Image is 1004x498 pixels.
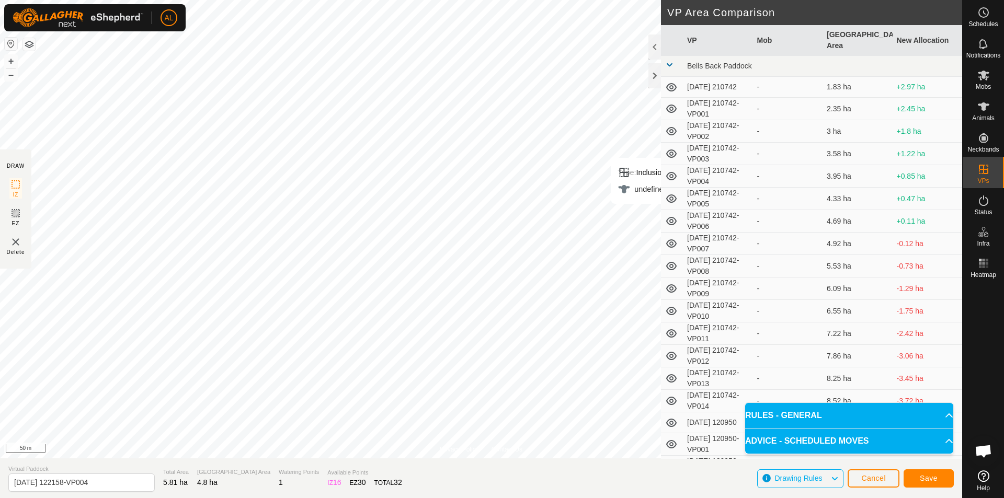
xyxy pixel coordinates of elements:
span: Save [920,474,938,482]
td: 3.95 ha [823,165,893,188]
span: [GEOGRAPHIC_DATA] Area [197,468,270,477]
td: +2.97 ha [893,77,963,98]
button: + [5,55,17,67]
a: Privacy Policy [440,445,479,454]
td: 3.58 ha [823,143,893,165]
td: -3.45 ha [893,367,963,390]
span: Mobs [976,84,991,90]
div: - [757,396,819,407]
button: – [5,68,17,81]
td: [DATE] 210742-VP003 [683,143,753,165]
div: EZ [350,477,366,488]
div: - [757,171,819,182]
div: - [757,351,819,362]
td: [DATE] 210742-VP010 [683,300,753,322]
span: Bells Back Paddock [687,62,752,70]
button: Cancel [848,469,899,488]
span: 4.8 ha [197,478,218,487]
td: 3 ha [823,120,893,143]
td: -3.06 ha [893,345,963,367]
td: [DATE] 210742-VP004 [683,165,753,188]
div: - [757,373,819,384]
td: -1.75 ha [893,300,963,322]
th: VP [683,25,753,56]
a: Help [963,466,1004,495]
td: +1.8 ha [893,120,963,143]
td: +0.85 ha [893,165,963,188]
span: IZ [13,191,19,199]
span: Schedules [968,21,998,27]
img: VP [9,236,22,248]
td: 1.83 ha [823,77,893,98]
th: Mob [753,25,823,56]
button: Save [904,469,954,488]
div: - [757,328,819,339]
td: 5.53 ha [823,255,893,277]
td: [DATE] 120950 [683,412,753,433]
td: [DATE] 210742-VP014 [683,390,753,412]
td: -0.12 ha [893,233,963,255]
td: +0.11 ha [893,210,963,233]
span: EZ [12,219,20,227]
td: [DATE] 210742-VP008 [683,255,753,277]
td: 2.35 ha [823,98,893,120]
td: [DATE] 120950-VP002 [683,456,753,478]
span: Heatmap [971,272,996,278]
td: [DATE] 210742-VP002 [683,120,753,143]
span: AL [164,13,173,24]
span: Delete [7,248,25,256]
span: Neckbands [967,146,999,153]
div: - [757,306,819,317]
p-accordion-header: RULES - GENERAL [745,403,953,428]
h2: VP Area Comparison [667,6,962,19]
div: undefined Animal [618,183,692,195]
div: - [757,238,819,249]
td: +2.45 ha [893,98,963,120]
a: Contact Us [492,445,522,454]
td: 4.92 ha [823,233,893,255]
td: -3.72 ha [893,390,963,412]
td: -0.73 ha [893,255,963,277]
th: [GEOGRAPHIC_DATA] Area [823,25,893,56]
span: 5.81 ha [163,478,188,487]
span: Notifications [966,52,1000,59]
td: 6.09 ha [823,277,893,300]
span: 16 [333,478,341,487]
td: 3.41 ha [823,456,893,478]
th: New Allocation [893,25,963,56]
td: [DATE] 120950-VP001 [683,433,753,456]
div: - [757,193,819,204]
span: Total Area [163,468,189,477]
button: Map Layers [23,38,36,51]
div: - [757,103,819,114]
span: Help [977,485,990,491]
span: RULES - GENERAL [745,409,822,422]
span: ADVICE - SCHEDULED MOVES [745,435,869,447]
div: IZ [327,477,341,488]
div: TOTAL [374,477,402,488]
span: 32 [394,478,402,487]
td: [DATE] 210742-VP005 [683,188,753,210]
td: [DATE] 210742-VP012 [683,345,753,367]
span: Watering Points [279,468,319,477]
td: -1.29 ha [893,277,963,300]
span: Available Points [327,468,402,477]
div: - [757,261,819,272]
div: DRAW [7,162,25,170]
td: [DATE] 210742 [683,77,753,98]
td: +1.39 ha [893,456,963,478]
td: 8.52 ha [823,390,893,412]
td: 4.33 ha [823,188,893,210]
div: - [757,216,819,227]
td: 7.22 ha [823,322,893,345]
td: [DATE] 210742-VP001 [683,98,753,120]
span: Status [974,209,992,215]
p-accordion-header: ADVICE - SCHEDULED MOVES [745,428,953,454]
span: Cancel [861,474,886,482]
td: 4.69 ha [823,210,893,233]
div: - [757,148,819,159]
td: [DATE] 210742-VP009 [683,277,753,300]
td: [DATE] 210742-VP006 [683,210,753,233]
span: Infra [977,240,989,247]
span: 1 [279,478,283,487]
